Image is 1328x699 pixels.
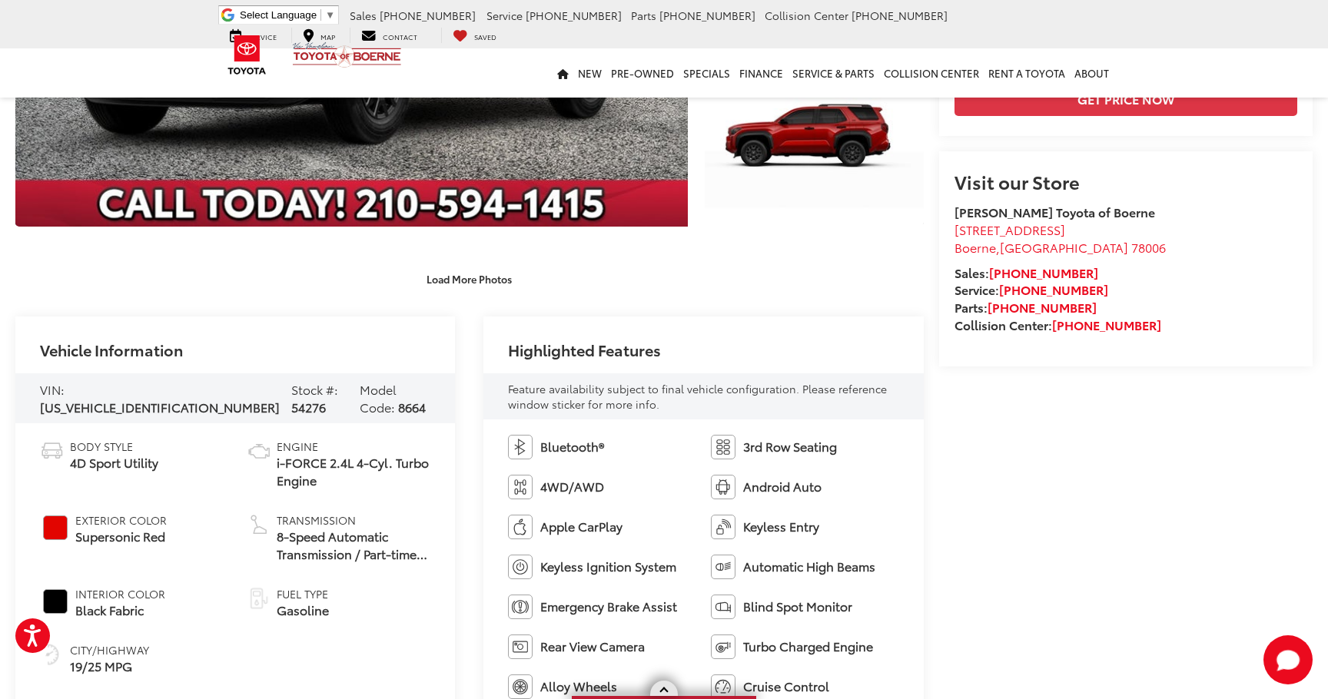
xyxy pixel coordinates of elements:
[954,238,996,256] span: Boerne
[540,638,645,655] span: Rear View Camera
[743,638,873,655] span: Turbo Charged Engine
[277,454,430,489] span: i-FORCE 2.4L 4-Cyl. Turbo Engine
[43,589,68,614] span: #000000
[705,62,924,227] a: Expand Photo 3
[1131,238,1166,256] span: 78006
[40,642,65,667] img: Fuel Economy
[735,48,788,98] a: Finance
[218,28,288,43] a: Service
[765,8,848,23] span: Collision Center
[508,674,533,699] img: Alloy Wheels
[573,48,606,98] a: New
[508,634,533,659] img: Rear View Camera
[240,9,335,21] a: Select Language​
[954,203,1155,220] strong: [PERSON_NAME] Toyota of Boerne
[218,30,276,80] img: Toyota
[380,8,476,23] span: [PHONE_NUMBER]
[743,438,837,456] span: 3rd Row Seating
[70,642,149,658] span: City/Highway
[291,398,326,416] span: 54276
[350,28,429,43] a: Contact
[711,634,735,659] img: Turbo Charged Engine
[486,8,523,23] span: Service
[75,512,167,528] span: Exterior Color
[743,518,819,535] span: Keyless Entry
[679,48,735,98] a: Specials
[743,677,829,695] span: Cruise Control
[540,558,676,575] span: Keyless Ignition System
[984,48,1070,98] a: Rent a Toyota
[553,48,573,98] a: Home
[416,266,523,293] button: Load More Photos
[988,298,1097,316] a: [PHONE_NUMBER]
[606,48,679,98] a: Pre-Owned
[788,48,879,98] a: Service & Parts: Opens in a new tab
[540,518,622,535] span: Apple CarPlay
[1000,238,1128,256] span: [GEOGRAPHIC_DATA]
[540,478,604,495] span: 4WD/AWD
[70,658,149,675] span: 19/25 MPG
[474,31,496,41] span: Saved
[989,263,1098,281] a: [PHONE_NUMBER]
[711,674,735,699] img: Cruise Control
[711,515,735,539] img: Keyless Entry
[743,598,852,615] span: Blind Spot Monitor
[508,435,533,459] img: Bluetooth®
[879,48,984,98] a: Collision Center
[508,595,533,619] img: Emergency Brake Assist
[508,515,533,539] img: Apple CarPlay
[508,475,533,499] img: 4WD/AWD
[954,263,1098,281] strong: Sales:
[852,8,948,23] span: [PHONE_NUMBER]
[240,9,317,21] span: Select Language
[711,555,735,579] img: Automatic High Beams
[70,454,158,472] span: 4D Sport Utility
[540,598,677,615] span: Emergency Brake Assist
[1052,316,1161,333] a: [PHONE_NUMBER]
[441,28,508,43] a: My Saved Vehicles
[291,28,347,43] a: Map
[526,8,622,23] span: [PHONE_NUMBER]
[40,398,280,416] span: [US_VEHICLE_IDENTIFICATION_NUMBER]
[711,435,735,459] img: 3rd Row Seating
[743,478,822,495] span: Android Auto
[43,515,68,540] span: #E20500
[292,41,402,68] img: Vic Vaughan Toyota of Boerne
[291,380,338,398] span: Stock #:
[954,280,1108,298] strong: Service:
[954,220,1065,238] span: [STREET_ADDRESS]
[40,380,65,398] span: VIN:
[350,8,377,23] span: Sales
[954,238,1166,256] span: ,
[277,528,430,563] span: 8-Speed Automatic Transmission / Part-time 4-Wheel Drive
[75,528,167,545] span: Supersonic Red
[277,439,430,454] span: Engine
[360,380,397,416] span: Model Code:
[1263,635,1313,684] button: Toggle Chat Window
[40,341,183,358] h2: Vehicle Information
[1070,48,1114,98] a: About
[508,555,533,579] img: Keyless Ignition System
[954,298,1097,316] strong: Parts:
[75,601,165,619] span: Black Fabric
[659,8,755,23] span: [PHONE_NUMBER]
[999,280,1108,298] a: [PHONE_NUMBER]
[711,595,735,619] img: Blind Spot Monitor
[277,512,430,528] span: Transmission
[954,81,1297,116] button: Get Price Now
[954,171,1297,191] h2: Visit our Store
[540,438,604,456] span: Bluetooth®
[398,398,426,416] span: 8664
[954,316,1161,333] strong: Collision Center:
[702,61,926,228] img: 2025 Toyota 4Runner SR5
[711,475,735,499] img: Android Auto
[540,677,617,695] span: Alloy Wheels
[954,220,1166,256] a: [STREET_ADDRESS] Boerne,[GEOGRAPHIC_DATA] 78006
[508,341,661,358] h2: Highlighted Features
[743,558,875,575] span: Automatic High Beams
[1263,635,1313,684] svg: Start Chat
[320,9,321,21] span: ​
[277,586,329,601] span: Fuel Type
[508,381,887,412] span: Feature availability subject to final vehicle configuration. Please reference window sticker for ...
[75,586,165,601] span: Interior Color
